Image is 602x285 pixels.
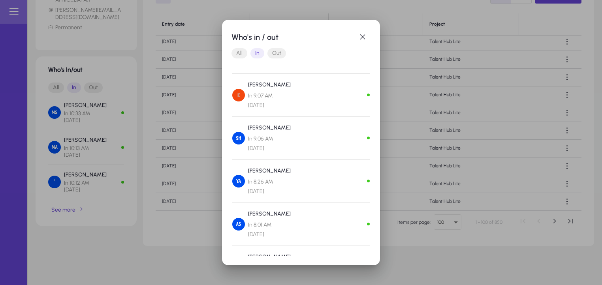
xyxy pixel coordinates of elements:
[248,209,291,219] p: [PERSON_NAME]
[248,252,291,262] p: [PERSON_NAME]
[248,177,291,196] span: In 8:26 AM [DATE]
[248,220,291,239] span: In 8:01 AM [DATE]
[232,175,245,187] img: Yara Ahmed
[231,31,355,43] h1: Who's in / out
[267,48,286,58] button: Out
[250,48,264,58] button: In
[232,89,245,101] img: Hussein Shaltout
[248,123,291,133] p: [PERSON_NAME]
[231,45,371,61] mat-button-toggle-group: Font Style
[248,134,291,153] span: In 9:06 AM [DATE]
[232,132,245,144] img: Salma Hany
[231,48,247,58] button: All
[248,91,291,110] span: In 9:07 AM [DATE]
[248,80,291,90] p: [PERSON_NAME]
[248,166,291,176] p: [PERSON_NAME]
[232,218,245,231] img: Ahmed Salama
